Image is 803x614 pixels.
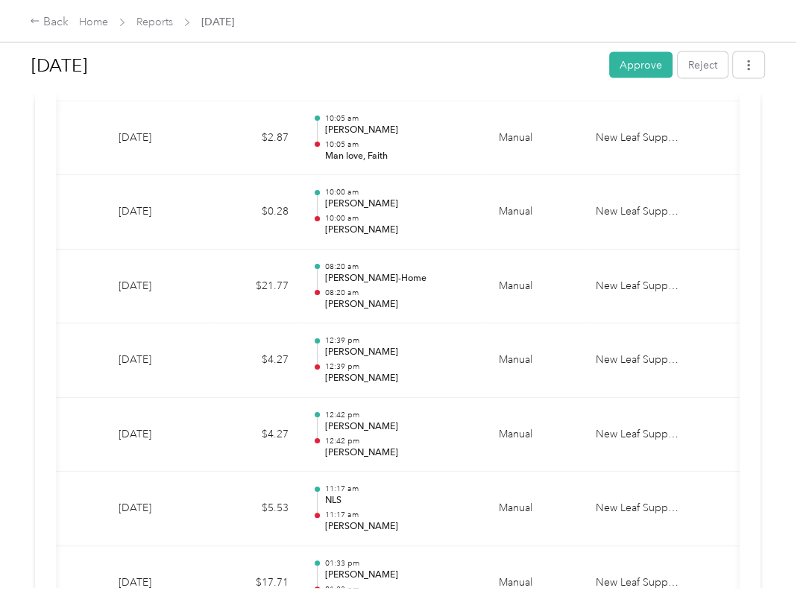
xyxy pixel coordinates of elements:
[324,446,475,460] p: [PERSON_NAME]
[324,510,475,520] p: 11:17 am
[16,250,107,324] td: 31.1
[324,150,475,163] p: Man love, Faith
[487,398,584,472] td: Manual
[324,420,475,434] p: [PERSON_NAME]
[211,175,300,250] td: $0.28
[107,250,211,324] td: [DATE]
[324,346,475,359] p: [PERSON_NAME]
[584,175,696,250] td: New Leaf Supports
[211,398,300,472] td: $4.27
[79,16,108,28] a: Home
[324,197,475,211] p: [PERSON_NAME]
[324,520,475,534] p: [PERSON_NAME]
[324,124,475,137] p: [PERSON_NAME]
[16,175,107,250] td: 0.4
[609,52,673,78] button: Approve
[324,272,475,285] p: [PERSON_NAME]-Home
[107,101,211,176] td: [DATE]
[211,472,300,546] td: $5.53
[324,224,475,237] p: [PERSON_NAME]
[487,175,584,250] td: Manual
[324,298,475,311] p: [PERSON_NAME]
[324,584,475,595] p: 01:33 pm
[211,101,300,176] td: $2.87
[324,484,475,494] p: 11:17 am
[136,16,173,28] a: Reports
[324,262,475,272] p: 08:20 am
[584,472,696,546] td: New Leaf Supports
[324,372,475,385] p: [PERSON_NAME]
[211,323,300,398] td: $4.27
[16,323,107,398] td: 6.1
[324,569,475,582] p: [PERSON_NAME]
[107,323,211,398] td: [DATE]
[30,13,69,31] div: Back
[201,14,234,30] span: [DATE]
[324,494,475,507] p: NLS
[487,101,584,176] td: Manual
[324,213,475,224] p: 10:00 am
[107,398,211,472] td: [DATE]
[324,187,475,197] p: 10:00 am
[487,323,584,398] td: Manual
[31,48,599,83] h1: Sep 2025
[324,288,475,298] p: 08:20 am
[487,250,584,324] td: Manual
[324,113,475,124] p: 10:05 am
[324,361,475,372] p: 12:39 pm
[678,52,728,78] button: Reject
[324,335,475,346] p: 12:39 pm
[16,101,107,176] td: 4.1
[324,139,475,150] p: 10:05 am
[107,472,211,546] td: [DATE]
[487,472,584,546] td: Manual
[16,472,107,546] td: 7.9
[324,410,475,420] p: 12:42 pm
[584,323,696,398] td: New Leaf Supports
[584,101,696,176] td: New Leaf Supports
[16,398,107,472] td: 6.1
[584,250,696,324] td: New Leaf Supports
[584,398,696,472] td: New Leaf Supports
[719,531,803,614] iframe: Everlance-gr Chat Button Frame
[324,436,475,446] p: 12:42 pm
[211,250,300,324] td: $21.77
[324,558,475,569] p: 01:33 pm
[107,175,211,250] td: [DATE]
